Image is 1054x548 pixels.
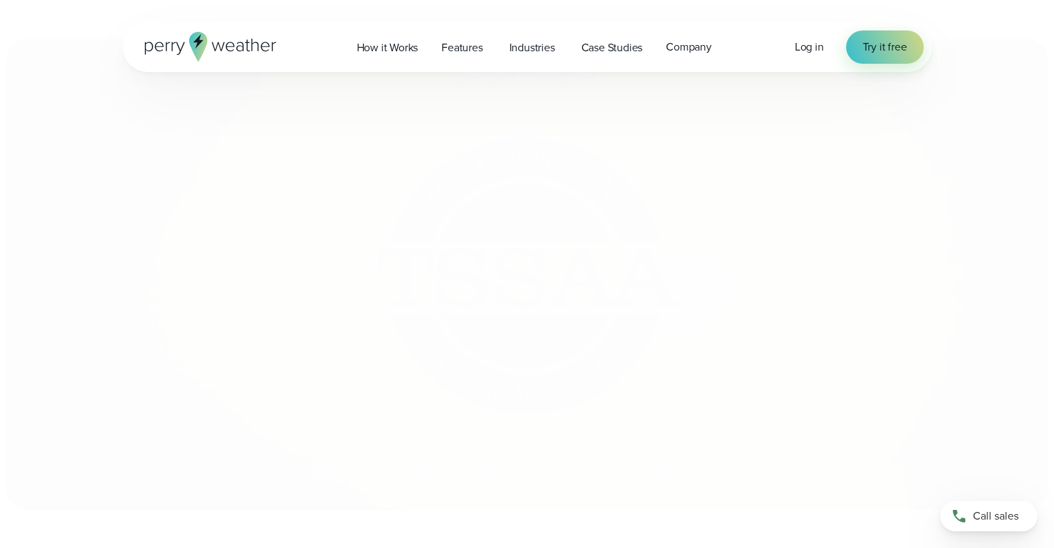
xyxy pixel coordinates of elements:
[940,501,1037,531] a: Call sales
[345,33,430,62] a: How it Works
[863,39,907,55] span: Try it free
[441,39,482,56] span: Features
[357,39,419,56] span: How it Works
[846,30,924,64] a: Try it free
[795,39,824,55] a: Log in
[973,508,1019,524] span: Call sales
[509,39,555,56] span: Industries
[570,33,655,62] a: Case Studies
[666,39,712,55] span: Company
[581,39,643,56] span: Case Studies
